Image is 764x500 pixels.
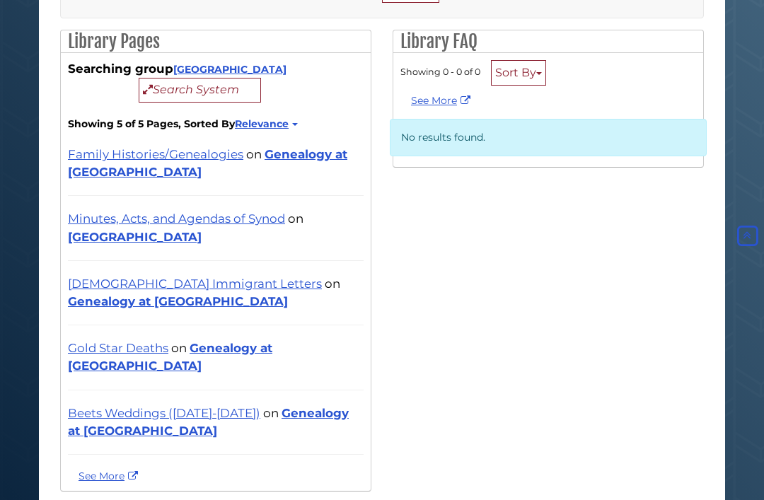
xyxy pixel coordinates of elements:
button: Search System [139,78,261,103]
a: Genealogy at [GEOGRAPHIC_DATA] [68,294,288,308]
a: Beets Weddings ([DATE]-[DATE]) [68,406,260,420]
a: See more Jan schut results [79,470,141,482]
a: [GEOGRAPHIC_DATA] [173,63,286,76]
h2: Library Pages [61,30,371,53]
h2: Library FAQ [393,30,703,53]
a: [GEOGRAPHIC_DATA] [68,230,202,244]
span: on [246,147,262,161]
a: Minutes, Acts, and Agendas of Synod [68,211,285,226]
a: Relevance [235,117,296,130]
a: See More [411,94,474,107]
strong: Showing 5 of 5 Pages, Sorted By [68,117,364,132]
span: Showing 0 - 0 of 0 [400,66,480,77]
a: Family Histories/Genealogies [68,147,243,161]
span: on [171,341,187,355]
span: on [325,277,340,291]
button: Sort By [491,60,546,86]
div: Searching group [68,60,364,103]
span: on [263,406,279,420]
p: No results found. [390,119,707,156]
a: Back to Top [734,230,760,243]
span: on [288,211,303,226]
a: [DEMOGRAPHIC_DATA] Immigrant Letters [68,277,322,291]
a: Gold Star Deaths [68,341,168,355]
a: Genealogy at [GEOGRAPHIC_DATA] [68,406,349,438]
